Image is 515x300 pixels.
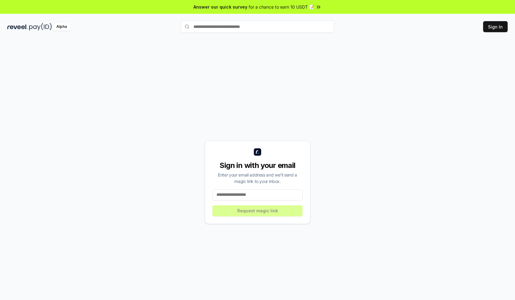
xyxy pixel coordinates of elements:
[483,21,508,32] button: Sign In
[53,23,70,31] div: Alpha
[7,23,28,31] img: reveel_dark
[249,4,314,10] span: for a chance to earn 10 USDT 📝
[193,4,247,10] span: Answer our quick survey
[254,148,261,156] img: logo_small
[212,172,303,184] div: Enter your email address and we’ll send a magic link to your inbox.
[212,161,303,170] div: Sign in with your email
[29,23,52,31] img: pay_id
